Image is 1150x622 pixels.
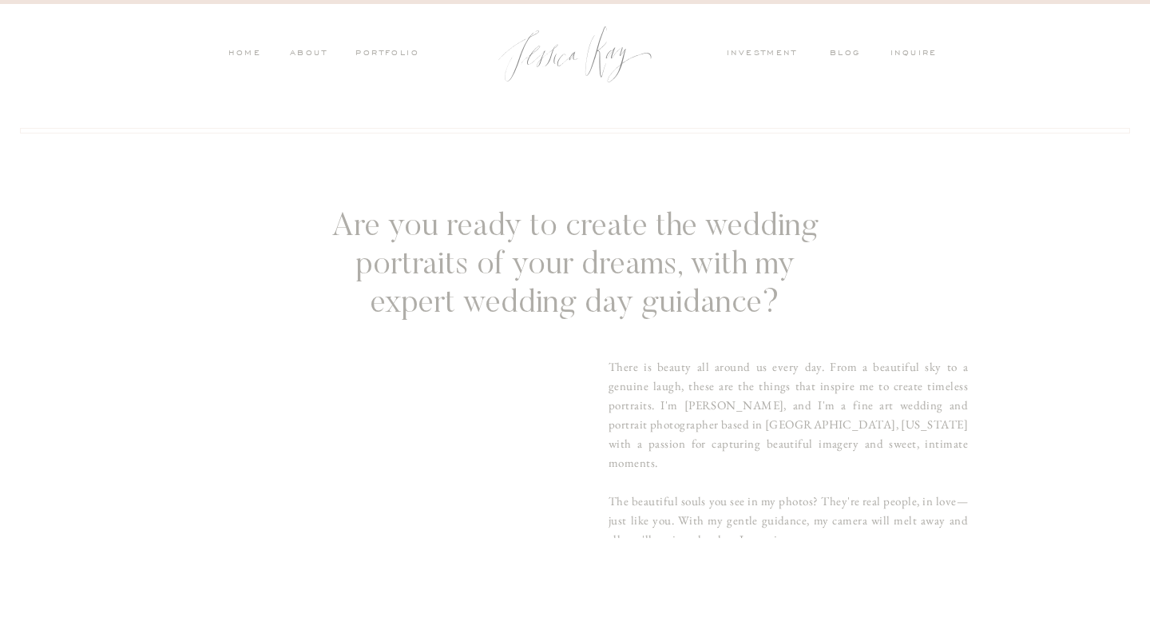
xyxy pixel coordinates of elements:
a: inquire [890,47,945,62]
a: ABOUT [286,47,327,62]
a: blog [830,47,871,62]
a: PORTFOLIO [353,47,419,62]
a: investment [727,47,805,62]
h3: There is beauty all around us every day. From a beautiful sky to a genuine laugh, these are the t... [609,357,968,538]
a: HOME [228,47,261,62]
h3: Are you ready to create the wedding portraits of your dreams, with my expert wedding day guidance? [318,209,832,325]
